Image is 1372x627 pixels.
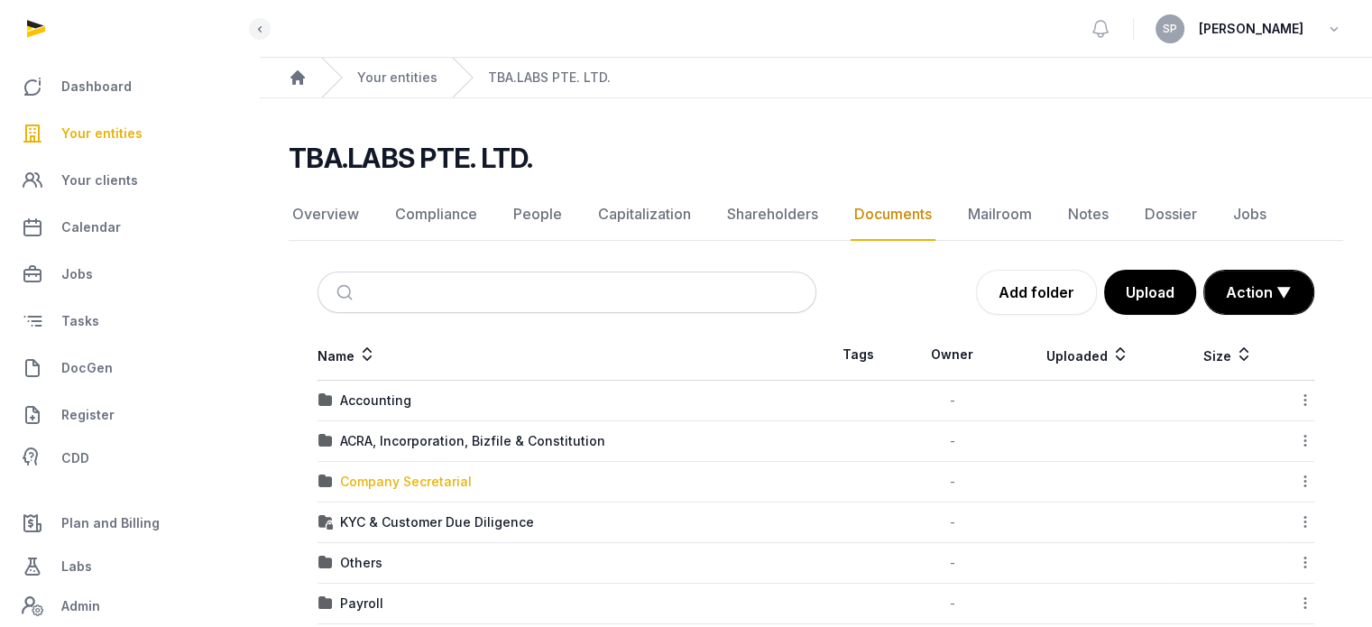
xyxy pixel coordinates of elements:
span: Register [61,404,115,426]
nav: Tabs [289,189,1343,241]
th: Tags [816,329,901,381]
a: Labs [14,545,244,588]
span: DocGen [61,357,113,379]
a: Capitalization [594,189,695,241]
td: - [901,543,1004,584]
span: Your entities [61,123,143,144]
td: - [901,503,1004,543]
a: Shareholders [723,189,822,241]
div: ACRA, Incorporation, Bizfile & Constitution [340,432,605,450]
button: Upload [1104,270,1196,315]
a: People [510,189,566,241]
td: - [901,462,1004,503]
a: DocGen [14,346,244,390]
button: SP [1156,14,1184,43]
a: Dashboard [14,65,244,108]
img: folder.svg [318,475,333,489]
button: Action ▼ [1204,271,1313,314]
a: Jobs [14,253,244,296]
a: Add folder [976,270,1097,315]
span: Jobs [61,263,93,285]
button: Submit [326,272,368,312]
div: Payroll [340,595,383,613]
th: Size [1171,329,1285,381]
span: Tasks [61,310,99,332]
span: Dashboard [61,76,132,97]
span: Labs [61,556,92,577]
a: Admin [14,588,244,624]
th: Uploaded [1004,329,1172,381]
td: - [901,584,1004,624]
img: folder.svg [318,393,333,408]
a: CDD [14,440,244,476]
img: folder.svg [318,556,333,570]
a: Calendar [14,206,244,249]
div: Others [340,554,382,572]
a: Your entities [14,112,244,155]
a: Notes [1064,189,1112,241]
a: Mailroom [964,189,1036,241]
a: TBA.LABS PTE. LTD. [488,69,611,87]
img: folder.svg [318,434,333,448]
a: Your entities [357,69,437,87]
div: KYC & Customer Due Diligence [340,513,534,531]
img: folder-locked-icon.svg [318,515,333,530]
div: Accounting [340,392,411,410]
div: Company Secretarial [340,473,472,491]
span: SP [1163,23,1177,34]
a: Your clients [14,159,244,202]
a: Jobs [1229,189,1270,241]
a: Tasks [14,300,244,343]
a: Compliance [391,189,481,241]
td: - [901,381,1004,421]
span: Calendar [61,217,121,238]
span: [PERSON_NAME] [1199,18,1303,40]
span: Your clients [61,170,138,191]
th: Name [318,329,816,381]
th: Owner [901,329,1004,381]
a: Overview [289,189,363,241]
img: folder.svg [318,596,333,611]
a: Plan and Billing [14,502,244,545]
nav: Breadcrumb [260,58,1372,98]
span: CDD [61,447,89,469]
h2: TBA.LABS PTE. LTD. [289,142,533,174]
a: Dossier [1141,189,1201,241]
span: Plan and Billing [61,512,160,534]
a: Documents [851,189,935,241]
span: Admin [61,595,100,617]
td: - [901,421,1004,462]
a: Register [14,393,244,437]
